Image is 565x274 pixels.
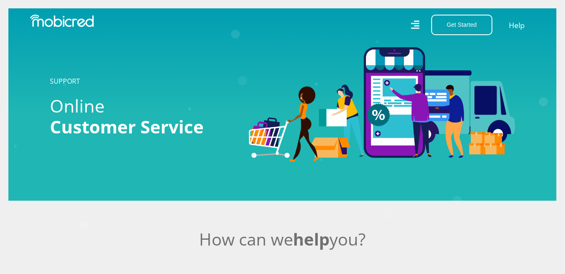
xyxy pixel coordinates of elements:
[50,95,236,138] h1: Online
[50,77,80,86] a: SUPPORT
[249,47,515,162] img: Categories
[30,15,94,27] img: Mobicred
[50,229,515,249] h2: How can we you?
[431,15,492,35] button: Get Started
[508,19,526,31] a: Help
[50,115,204,138] span: Customer Service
